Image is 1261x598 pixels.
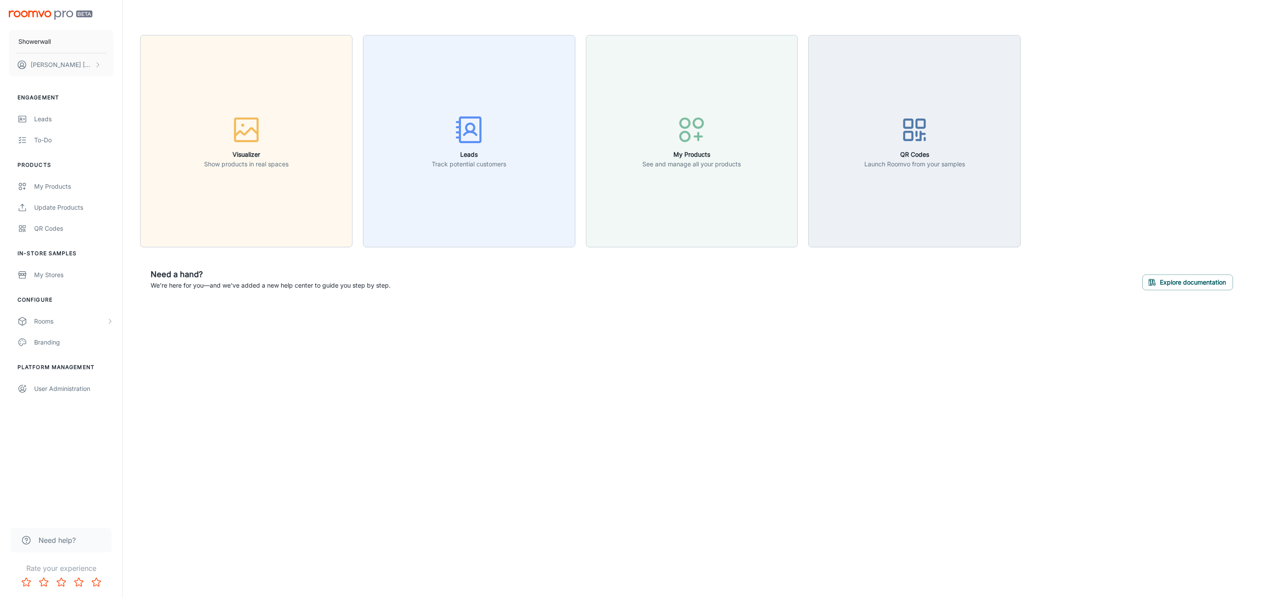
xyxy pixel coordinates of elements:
[9,11,92,20] img: Roomvo PRO Beta
[18,37,51,46] p: Showerwall
[808,35,1021,247] button: QR CodesLaunch Roomvo from your samples
[1142,277,1233,286] a: Explore documentation
[432,159,506,169] p: Track potential customers
[642,159,741,169] p: See and manage all your products
[1142,274,1233,290] button: Explore documentation
[34,317,106,326] div: Rooms
[432,150,506,159] h6: Leads
[642,150,741,159] h6: My Products
[9,30,113,53] button: Showerwall
[34,224,113,233] div: QR Codes
[586,35,798,247] button: My ProductsSee and manage all your products
[34,203,113,212] div: Update Products
[586,136,798,145] a: My ProductsSee and manage all your products
[864,159,965,169] p: Launch Roomvo from your samples
[363,136,575,145] a: LeadsTrack potential customers
[34,270,113,280] div: My Stores
[34,135,113,145] div: To-do
[204,150,289,159] h6: Visualizer
[363,35,575,247] button: LeadsTrack potential customers
[808,136,1021,145] a: QR CodesLaunch Roomvo from your samples
[151,268,391,281] h6: Need a hand?
[204,159,289,169] p: Show products in real spaces
[34,182,113,191] div: My Products
[31,60,92,70] p: [PERSON_NAME] [PERSON_NAME]
[9,53,113,76] button: [PERSON_NAME] [PERSON_NAME]
[151,281,391,290] p: We're here for you—and we've added a new help center to guide you step by step.
[864,150,965,159] h6: QR Codes
[34,114,113,124] div: Leads
[140,35,352,247] button: VisualizerShow products in real spaces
